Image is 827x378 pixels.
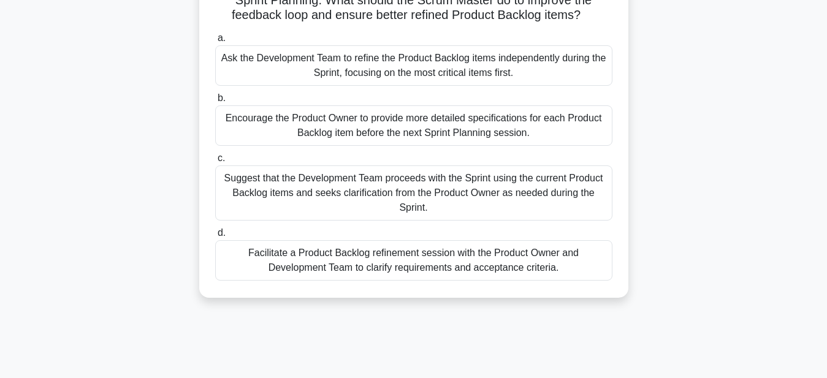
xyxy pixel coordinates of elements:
div: Suggest that the Development Team proceeds with the Sprint using the current Product Backlog item... [215,165,612,221]
div: Ask the Development Team to refine the Product Backlog items independently during the Sprint, foc... [215,45,612,86]
span: d. [218,227,226,238]
span: b. [218,93,226,103]
div: Encourage the Product Owner to provide more detailed specifications for each Product Backlog item... [215,105,612,146]
span: c. [218,153,225,163]
div: Facilitate a Product Backlog refinement session with the Product Owner and Development Team to cl... [215,240,612,281]
span: a. [218,32,226,43]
